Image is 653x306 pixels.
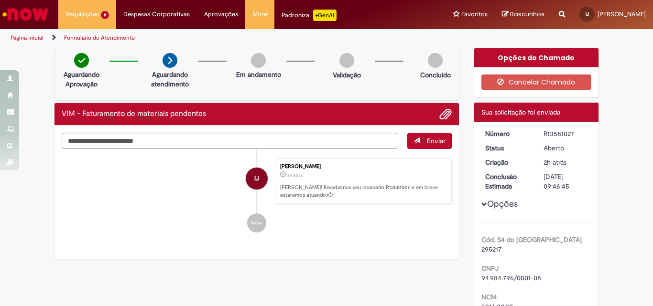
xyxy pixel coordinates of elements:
div: Opções do Chamado [474,48,599,67]
h2: VIM - Faturamento de materiais pendentes Histórico de tíquete [62,110,206,118]
div: Padroniza [282,10,337,21]
span: 94.984.796/0001-08 [481,274,541,282]
span: 6 [101,11,109,19]
time: 30/09/2025 11:46:42 [287,172,303,178]
span: Favoritos [461,10,488,19]
ul: Trilhas de página [7,29,428,47]
img: ServiceNow [1,5,50,24]
dt: Conclusão Estimada [478,172,537,191]
textarea: Digite sua mensagem aqui... [62,133,397,149]
span: Aprovações [204,10,238,19]
span: Sua solicitação foi enviada [481,108,560,116]
div: 30/09/2025 11:46:42 [544,158,588,167]
li: Isabelly Juventino [62,158,452,204]
a: Rascunhos [502,10,544,19]
button: Cancelar Chamado [481,74,592,90]
p: [PERSON_NAME]! Recebemos seu chamado R13581027 e em breve estaremos atuando. [280,184,446,199]
span: 2h atrás [544,158,566,167]
img: arrow-next.png [163,53,177,68]
span: 295217 [481,245,501,253]
span: Despesas Corporativas [123,10,190,19]
span: More [252,10,267,19]
p: +GenAi [313,10,337,21]
img: img-circle-grey.png [428,53,443,68]
p: Em andamento [236,70,281,79]
div: Aberto [544,143,588,153]
p: Validação [333,70,361,80]
dt: Número [478,129,537,138]
span: Enviar [427,137,446,145]
dt: Status [478,143,537,153]
span: [PERSON_NAME] [598,10,646,18]
img: check-circle-green.png [74,53,89,68]
img: img-circle-grey.png [251,53,266,68]
div: Isabelly Juventino [246,168,268,190]
ul: Histórico de tíquete [62,149,452,243]
b: CNPJ [481,264,499,273]
span: 2h atrás [287,172,303,178]
p: Aguardando Aprovação [58,70,105,89]
b: Cód. S4 do [GEOGRAPHIC_DATA] [481,235,582,244]
a: Formulário de Atendimento [64,34,135,42]
a: Página inicial [11,34,44,42]
button: Adicionar anexos [439,108,452,120]
div: [PERSON_NAME] [280,164,446,169]
p: Aguardando atendimento [147,70,193,89]
span: IJ [586,11,589,17]
time: 30/09/2025 11:46:42 [544,158,566,167]
span: IJ [254,167,259,190]
div: [DATE] 09:46:45 [544,172,588,191]
img: img-circle-grey.png [339,53,354,68]
p: Concluído [420,70,451,80]
dt: Criação [478,158,537,167]
button: Enviar [407,133,452,149]
div: R13581027 [544,129,588,138]
b: NCM [481,293,497,301]
span: Rascunhos [510,10,544,19]
span: Requisições [65,10,99,19]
